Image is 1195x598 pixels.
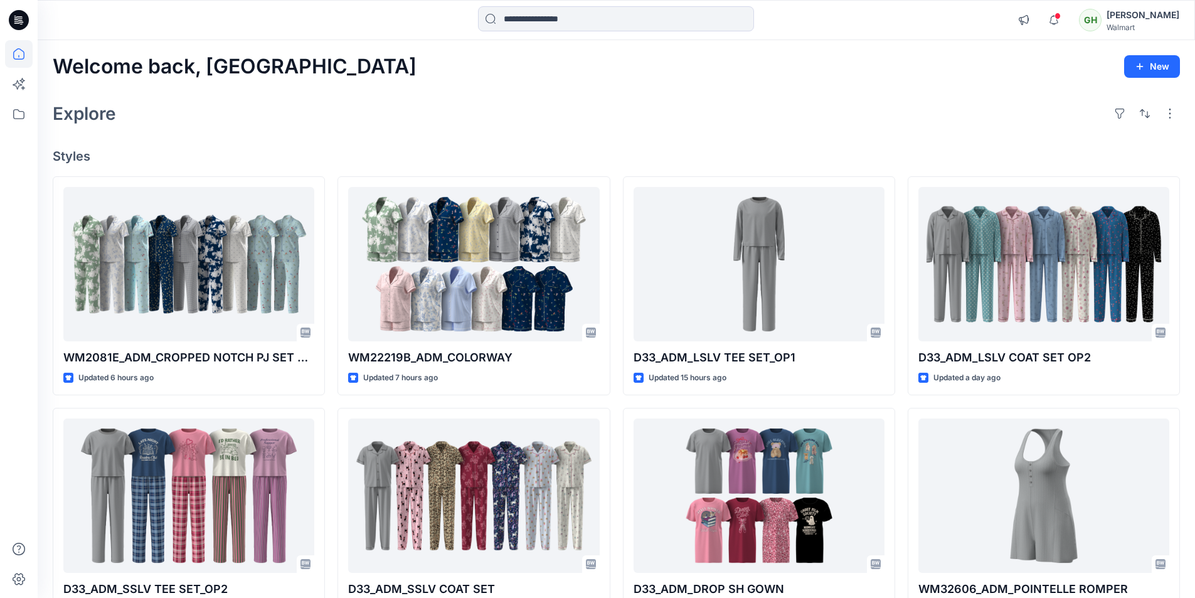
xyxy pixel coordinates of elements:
[53,149,1180,164] h4: Styles
[63,419,314,574] a: D33_ADM_SSLV TEE SET_OP2
[363,371,438,385] p: Updated 7 hours ago
[63,580,314,598] p: D33_ADM_SSLV TEE SET_OP2
[649,371,726,385] p: Updated 15 hours ago
[63,187,314,342] a: WM2081E_ADM_CROPPED NOTCH PJ SET w/ STRAIGHT HEM TOP_COLORWAY
[348,580,599,598] p: D33_ADM_SSLV COAT SET
[634,187,884,342] a: D33_ADM_LSLV TEE SET_OP1
[634,580,884,598] p: D33_ADM_DROP SH GOWN
[634,349,884,366] p: D33_ADM_LSLV TEE SET_OP1
[53,55,417,78] h2: Welcome back, [GEOGRAPHIC_DATA]
[634,419,884,574] a: D33_ADM_DROP SH GOWN
[918,580,1169,598] p: WM32606_ADM_POINTELLE ROMPER
[1107,8,1179,23] div: [PERSON_NAME]
[918,187,1169,342] a: D33_ADM_LSLV COAT SET OP2
[348,187,599,342] a: WM22219B_ADM_COLORWAY
[78,371,154,385] p: Updated 6 hours ago
[348,419,599,574] a: D33_ADM_SSLV COAT SET
[53,104,116,124] h2: Explore
[63,349,314,366] p: WM2081E_ADM_CROPPED NOTCH PJ SET w/ STRAIGHT HEM TOP_COLORWAY
[933,371,1001,385] p: Updated a day ago
[348,349,599,366] p: WM22219B_ADM_COLORWAY
[1079,9,1102,31] div: GH
[918,419,1169,574] a: WM32606_ADM_POINTELLE ROMPER
[918,349,1169,366] p: D33_ADM_LSLV COAT SET OP2
[1107,23,1179,32] div: Walmart
[1124,55,1180,78] button: New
